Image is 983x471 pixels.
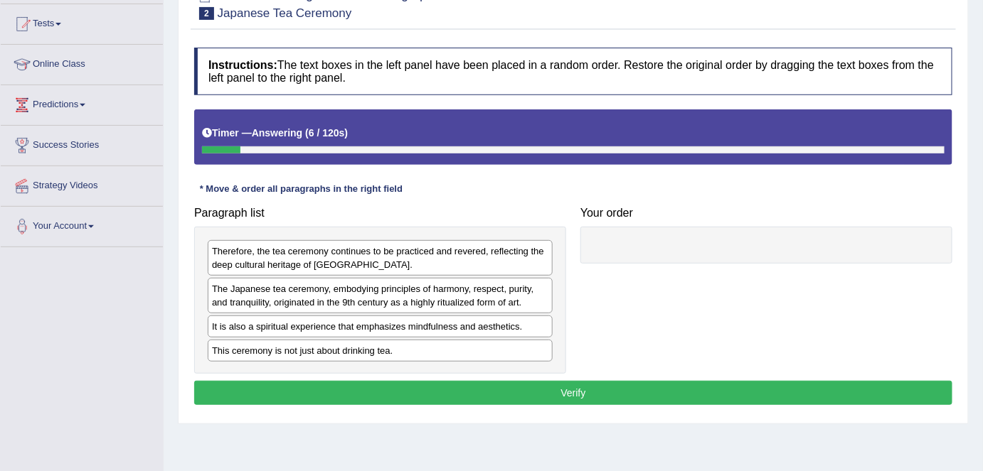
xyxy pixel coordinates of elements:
div: It is also a spiritual experience that emphasizes mindfulness and aesthetics. [208,315,553,337]
b: 6 / 120s [309,127,345,139]
small: Japanese Tea Ceremony [218,6,352,20]
button: Verify [194,381,952,405]
a: Online Class [1,45,163,80]
a: Strategy Videos [1,166,163,202]
b: ) [345,127,349,139]
b: ( [305,127,309,139]
div: Therefore, the tea ceremony continues to be practiced and revered, reflecting the deep cultural h... [208,240,553,276]
b: Instructions: [208,59,277,71]
div: * Move & order all paragraphs in the right field [194,183,408,196]
a: Predictions [1,85,163,121]
span: 2 [199,7,214,20]
div: This ceremony is not just about drinking tea. [208,340,553,362]
h4: Paragraph list [194,207,566,220]
h4: Your order [580,207,952,220]
h4: The text boxes in the left panel have been placed in a random order. Restore the original order b... [194,48,952,95]
a: Tests [1,4,163,40]
h5: Timer — [202,128,348,139]
b: Answering [252,127,303,139]
div: The Japanese tea ceremony, embodying principles of harmony, respect, purity, and tranquility, ori... [208,278,553,313]
a: Your Account [1,207,163,242]
a: Success Stories [1,126,163,161]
